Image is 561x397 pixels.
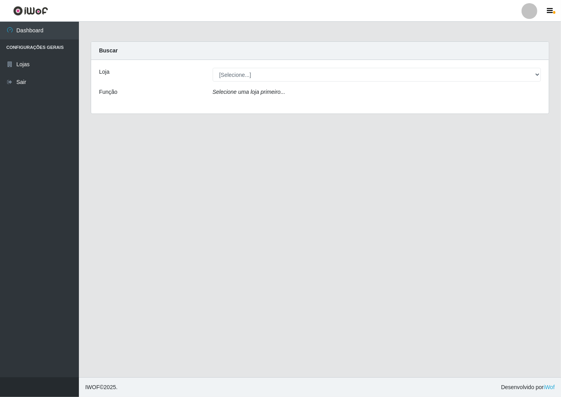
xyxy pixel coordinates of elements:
[544,384,555,390] a: iWof
[213,89,285,95] i: Selecione uma loja primeiro...
[99,47,118,54] strong: Buscar
[13,6,48,16] img: CoreUI Logo
[85,383,118,391] span: © 2025 .
[99,68,109,76] label: Loja
[501,383,555,391] span: Desenvolvido por
[85,384,100,390] span: IWOF
[99,88,118,96] label: Função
